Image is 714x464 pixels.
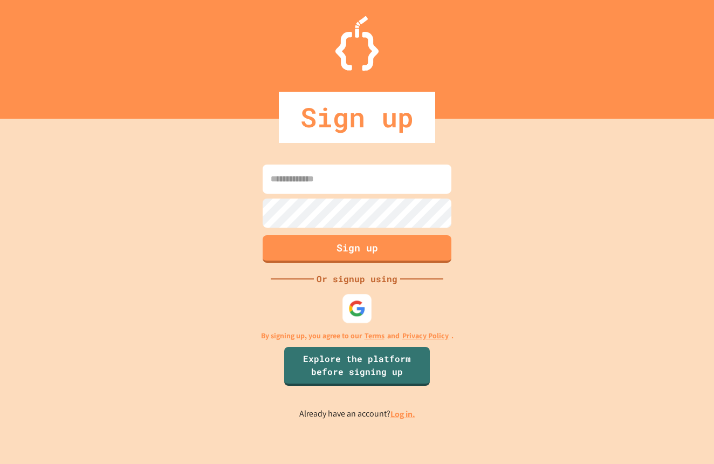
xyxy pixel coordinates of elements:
a: Privacy Policy [402,330,449,342]
div: Sign up [279,92,435,143]
p: Already have an account? [299,407,415,421]
img: google-icon.svg [348,300,366,317]
p: By signing up, you agree to our and . [261,330,454,342]
a: Terms [365,330,385,342]
img: Logo.svg [335,16,379,71]
a: Log in. [390,408,415,420]
button: Sign up [263,235,451,263]
a: Explore the platform before signing up [284,347,430,386]
div: Or signup using [314,272,400,285]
